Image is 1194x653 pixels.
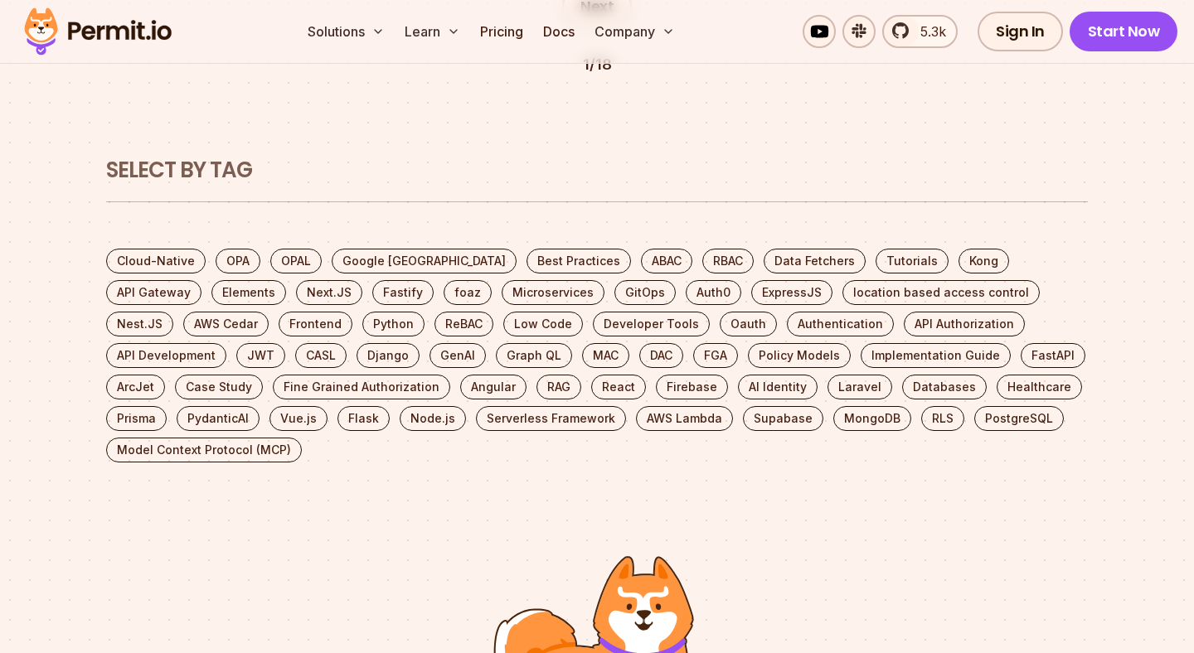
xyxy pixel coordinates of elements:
a: Healthcare [997,375,1082,399]
a: MongoDB [833,406,911,431]
a: ReBAC [434,312,493,336]
a: OPAL [270,249,322,273]
img: Permit logo [17,3,179,60]
a: GitOps [614,280,676,305]
button: Company [588,15,682,48]
h2: Select by Tag [106,156,1088,186]
a: Python [362,312,425,336]
a: JWT [236,343,285,368]
a: FGA [693,343,738,368]
a: Serverless Framework [476,406,626,431]
a: React [591,375,646,399]
a: Fastify [372,280,434,305]
a: Fine Grained Authorization [273,375,450,399]
a: FastAPI [1021,343,1085,368]
a: RLS [921,406,964,431]
a: PydanticAI [177,406,260,431]
a: Microservices [502,280,604,305]
a: Model Context Protocol (MCP) [106,438,302,462]
a: Angular [460,375,527,399]
a: Flask [337,406,390,431]
a: AWS Cedar [183,312,269,336]
a: ExpressJS [751,280,832,305]
a: OPA [216,249,260,273]
a: Graph QL [496,343,572,368]
a: AWS Lambda [636,406,733,431]
a: foaz [444,280,492,305]
a: Best Practices [527,249,631,273]
a: Low Code [503,312,583,336]
a: Frontend [279,312,352,336]
a: Laravel [828,375,892,399]
a: API Development [106,343,226,368]
a: Case Study [175,375,263,399]
a: AI Identity [738,375,818,399]
a: ArcJet [106,375,165,399]
a: RAG [536,375,581,399]
a: Prisma [106,406,167,431]
a: Node.js [400,406,466,431]
a: ABAC [641,249,692,273]
a: Google [GEOGRAPHIC_DATA] [332,249,517,273]
span: 5.3k [910,22,946,41]
button: Solutions [301,15,391,48]
a: Firebase [656,375,728,399]
a: Tutorials [876,249,949,273]
a: Elements [211,280,286,305]
a: Vue.js [269,406,328,431]
a: RBAC [702,249,754,273]
a: API Authorization [904,312,1025,336]
a: Django [357,343,420,368]
a: Nest.JS [106,312,173,336]
a: PostgreSQL [974,406,1064,431]
a: CASL [295,343,347,368]
a: 5.3k [882,15,958,48]
button: Learn [398,15,467,48]
a: Implementation Guide [861,343,1011,368]
a: Oauth [720,312,777,336]
a: Supabase [743,406,823,431]
a: Policy Models [748,343,851,368]
a: Data Fetchers [764,249,866,273]
a: Docs [536,15,581,48]
a: GenAI [430,343,486,368]
a: Developer Tools [593,312,710,336]
a: MAC [582,343,629,368]
a: Databases [902,375,987,399]
a: Authentication [787,312,894,336]
a: Cloud-Native [106,249,206,273]
a: Kong [959,249,1009,273]
a: DAC [639,343,683,368]
a: Next.JS [296,280,362,305]
a: Pricing [473,15,530,48]
a: location based access control [842,280,1040,305]
a: API Gateway [106,280,201,305]
a: Sign In [978,12,1063,51]
a: Auth0 [686,280,741,305]
div: 1 / 18 [583,53,612,76]
a: Start Now [1070,12,1178,51]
